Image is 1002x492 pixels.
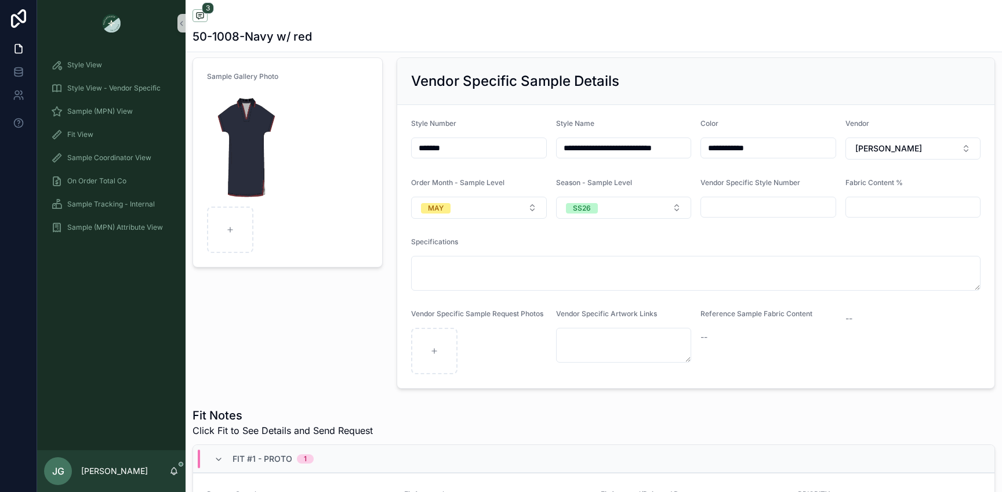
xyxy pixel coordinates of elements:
span: -- [700,331,707,343]
span: Vendor Specific Style Number [700,178,800,187]
button: 3 [193,9,208,24]
span: [PERSON_NAME] [855,143,922,154]
span: Style View [67,60,102,70]
p: [PERSON_NAME] [81,465,148,477]
span: Sample (MPN) View [67,107,133,116]
a: Sample (MPN) View [44,101,179,122]
span: JG [52,464,64,478]
span: Vendor Specific Sample Request Photos [411,309,543,318]
div: scrollable content [37,46,186,253]
a: Fit View [44,124,179,145]
h2: Vendor Specific Sample Details [411,72,619,91]
span: Vendor [845,119,869,128]
div: SS26 [573,203,591,214]
h1: Fit Notes [193,407,373,424]
span: -- [845,313,852,324]
button: Select Button [556,197,692,219]
span: Style View - Vendor Specific [67,84,161,93]
span: Style Name [556,119,594,128]
a: Style View - Vendor Specific [44,78,179,99]
span: Season - Sample Level [556,178,632,187]
span: Color [700,119,718,128]
span: Order Month - Sample Level [411,178,504,187]
div: 1 [304,454,307,464]
span: Fit #1 - Proto [233,453,292,465]
span: Style Number [411,119,456,128]
span: Sample Gallery Photo [207,72,278,81]
button: Select Button [845,138,981,160]
img: App logo [102,14,121,32]
span: Sample Coordinator View [67,153,151,162]
span: Fit View [67,130,93,139]
button: Select Button [411,197,547,219]
span: Sample Tracking - Internal [67,200,155,209]
div: MAY [428,203,444,214]
a: Sample (MPN) Attribute View [44,217,179,238]
span: Fabric Content % [845,178,903,187]
span: Vendor Specific Artwork Links [556,309,657,318]
span: Sample (MPN) Attribute View [67,223,163,232]
a: Sample Tracking - Internal [44,194,179,215]
a: Style View [44,55,179,75]
a: On Order Total Co [44,171,179,191]
span: Specifications [411,237,458,246]
span: Click Fit to See Details and Send Request [193,424,373,437]
img: Screenshot-2025-08-28-123533.png [207,91,283,202]
h1: 50-1008-Navy w/ red [193,28,312,45]
span: 3 [202,2,214,14]
span: On Order Total Co [67,176,126,186]
span: Reference Sample Fabric Content [700,309,812,318]
a: Sample Coordinator View [44,147,179,168]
